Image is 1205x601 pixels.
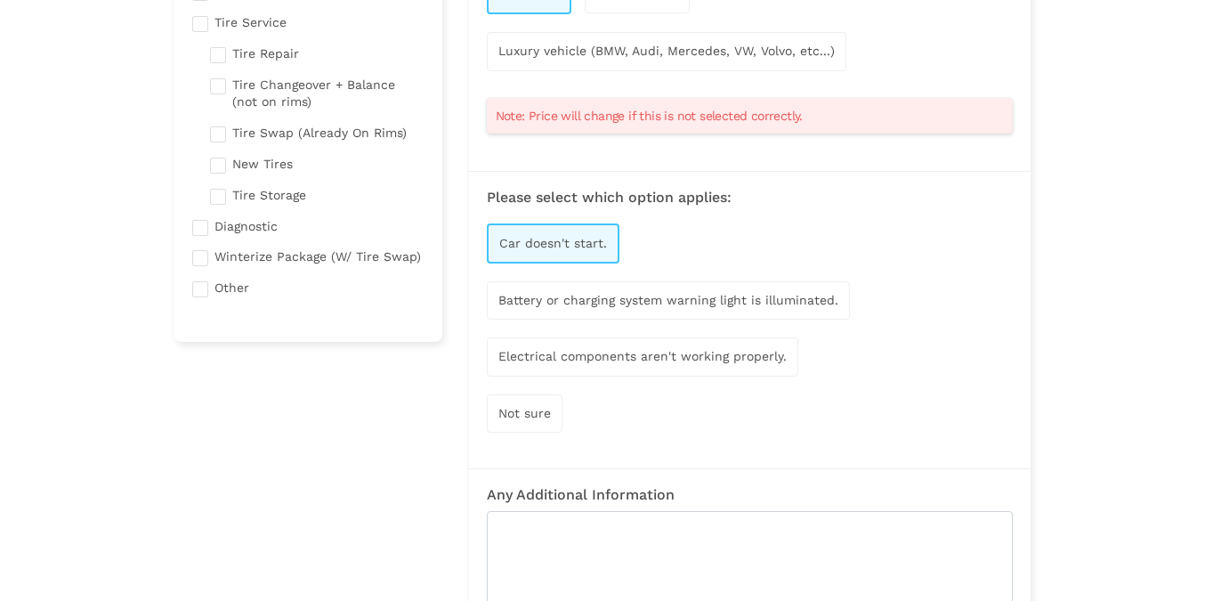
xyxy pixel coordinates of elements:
span: Note: Price will change if this is not selected correctly. [496,107,803,125]
h3: Please select which option applies: [487,190,1013,206]
span: Not sure [498,406,551,420]
span: Battery or charging system warning light is illuminated. [498,293,838,307]
span: Electrical components aren't working properly. [498,349,787,363]
h3: Any Additional Information [487,487,1013,503]
span: Luxury vehicle (BMW, Audi, Mercedes, VW, Volvo, etc...) [498,44,835,58]
span: Car doesn't start. [499,236,607,250]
